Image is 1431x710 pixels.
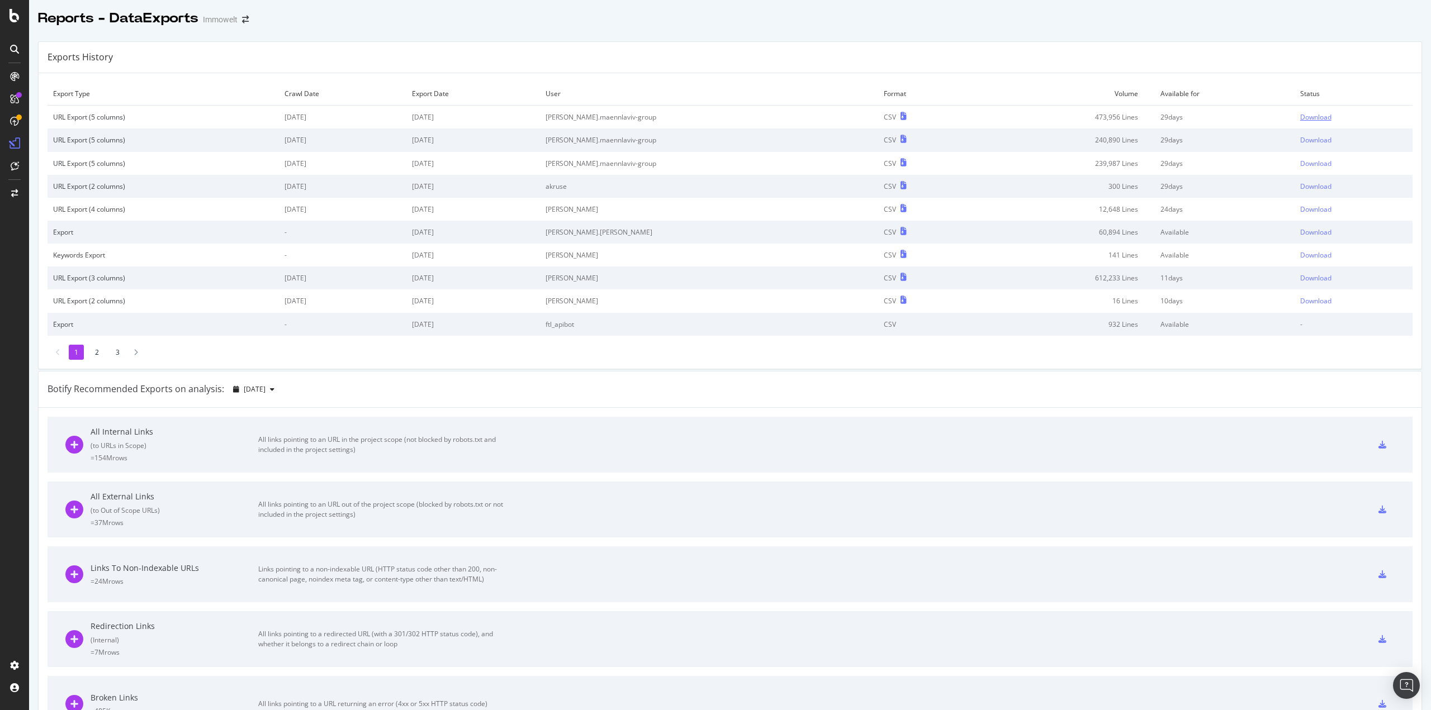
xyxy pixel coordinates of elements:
[1155,82,1295,106] td: Available for
[1378,441,1386,449] div: csv-export
[406,289,540,312] td: [DATE]
[279,289,406,312] td: [DATE]
[1300,159,1407,168] a: Download
[540,313,879,336] td: ftl_apibot
[53,112,273,122] div: URL Export (5 columns)
[242,16,249,23] div: arrow-right-arrow-left
[53,296,273,306] div: URL Export (2 columns)
[973,106,1155,129] td: 473,956 Lines
[110,345,125,360] li: 3
[973,266,1155,289] td: 612,233 Lines
[1300,296,1407,306] a: Download
[1155,266,1295,289] td: 11 days
[229,380,279,398] button: [DATE]
[406,221,540,244] td: [DATE]
[540,244,879,266] td: [PERSON_NAME]
[1300,182,1332,191] div: Download
[91,563,258,574] div: Links To Non-Indexable URLs
[540,106,879,129] td: [PERSON_NAME].maennlaviv-group
[91,647,258,657] div: = 7M rows
[279,198,406,221] td: [DATE]
[1160,250,1289,260] div: Available
[884,273,896,283] div: CSV
[1300,204,1407,214] a: Download
[1155,198,1295,221] td: 24 days
[258,435,510,455] div: All links pointing to an URL in the project scope (not blocked by robots.txt and included in the ...
[258,699,510,709] div: All links pointing to a URL returning an error (4xx or 5xx HTTP status code)
[406,152,540,175] td: [DATE]
[69,345,84,360] li: 1
[53,182,273,191] div: URL Export (2 columns)
[53,135,273,145] div: URL Export (5 columns)
[1155,128,1295,151] td: 29 days
[973,289,1155,312] td: 16 Lines
[1300,204,1332,214] div: Download
[406,82,540,106] td: Export Date
[878,82,973,106] td: Format
[279,175,406,198] td: [DATE]
[1300,182,1407,191] a: Download
[973,128,1155,151] td: 240,890 Lines
[279,221,406,244] td: -
[1300,112,1407,122] a: Download
[91,453,258,463] div: = 154M rows
[406,128,540,151] td: [DATE]
[1155,106,1295,129] td: 29 days
[973,82,1155,106] td: Volume
[53,227,273,237] div: Export
[1295,313,1413,336] td: -
[279,266,406,289] td: [DATE]
[279,106,406,129] td: [DATE]
[1300,112,1332,122] div: Download
[279,313,406,336] td: -
[1155,152,1295,175] td: 29 days
[1378,700,1386,708] div: csv-export
[973,198,1155,221] td: 12,648 Lines
[406,266,540,289] td: [DATE]
[1300,273,1407,283] a: Download
[973,244,1155,266] td: 141 Lines
[1295,82,1413,106] td: Status
[279,128,406,151] td: [DATE]
[1160,320,1289,329] div: Available
[53,273,273,283] div: URL Export (3 columns)
[1378,570,1386,578] div: csv-export
[48,383,224,395] div: Botify Recommended Exports on analysis:
[91,576,258,586] div: = 24M rows
[540,128,879,151] td: [PERSON_NAME].maennlaviv-group
[406,313,540,336] td: [DATE]
[38,9,198,28] div: Reports - DataExports
[973,221,1155,244] td: 60,894 Lines
[258,629,510,649] div: All links pointing to a redirected URL (with a 301/302 HTTP status code), and whether it belongs ...
[1300,250,1332,260] div: Download
[1300,135,1332,145] div: Download
[1378,506,1386,513] div: csv-export
[1160,227,1289,237] div: Available
[1300,250,1407,260] a: Download
[884,159,896,168] div: CSV
[91,692,258,703] div: Broken Links
[1155,175,1295,198] td: 29 days
[244,384,266,394] span: 2025 Sep. 12th
[540,152,879,175] td: [PERSON_NAME].maennlaviv-group
[884,182,896,191] div: CSV
[884,112,896,122] div: CSV
[540,175,879,198] td: akruse
[258,564,510,584] div: Links pointing to a non-indexable URL (HTTP status code other than 200, non-canonical page, noind...
[91,491,258,502] div: All External Links
[1393,672,1420,699] div: Open Intercom Messenger
[91,506,258,515] div: ( to Out of Scope URLs )
[1300,273,1332,283] div: Download
[53,320,273,329] div: Export
[48,51,113,64] div: Exports History
[406,198,540,221] td: [DATE]
[53,159,273,168] div: URL Export (5 columns)
[279,82,406,106] td: Crawl Date
[540,198,879,221] td: [PERSON_NAME]
[91,426,258,437] div: All Internal Links
[1300,296,1332,306] div: Download
[279,152,406,175] td: [DATE]
[540,82,879,106] td: User
[540,266,879,289] td: [PERSON_NAME]
[973,175,1155,198] td: 300 Lines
